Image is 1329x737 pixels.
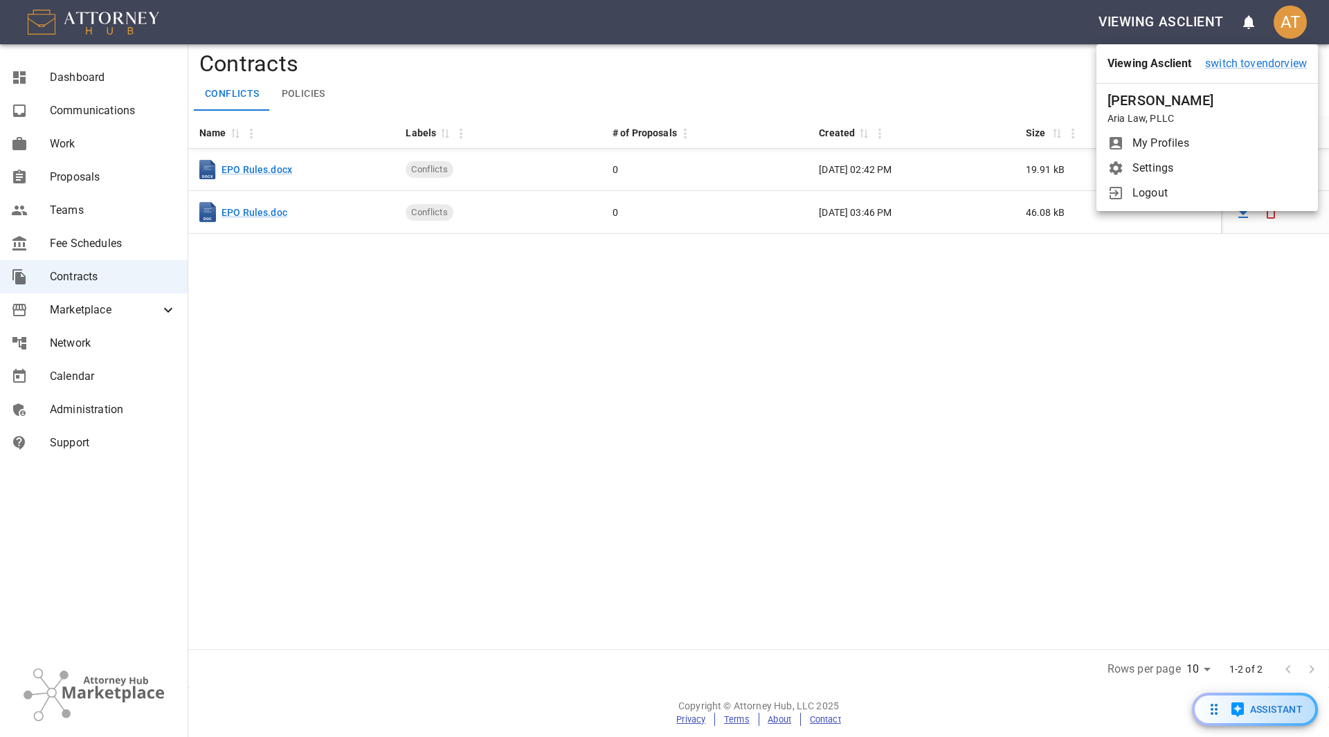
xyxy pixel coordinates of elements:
[1132,135,1307,152] span: My Profiles
[1107,57,1191,70] strong: Viewing As client
[1205,55,1307,72] a: switch to vendor view
[1132,160,1307,176] span: Settings
[1132,185,1307,201] span: Logout
[1107,111,1307,125] p: Aria Law, PLLC
[1107,89,1307,111] h6: [PERSON_NAME]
